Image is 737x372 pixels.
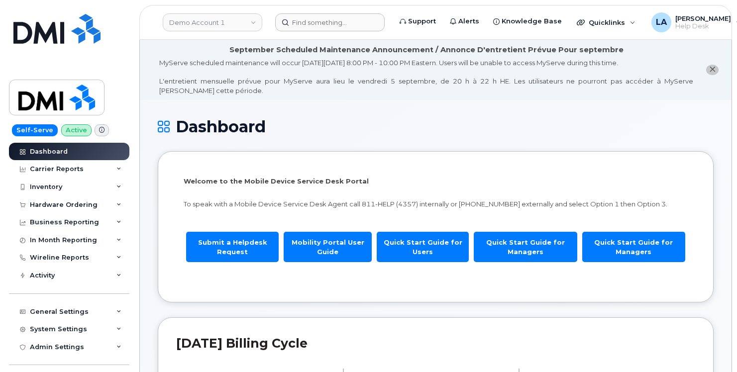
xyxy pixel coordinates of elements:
p: To speak with a Mobile Device Service Desk Agent call 811-HELP (4357) internally or [PHONE_NUMBER... [184,199,688,209]
a: Quick Start Guide for Managers [582,232,685,262]
div: September Scheduled Maintenance Announcement / Annonce D'entretient Prévue Pour septembre [229,45,624,55]
h2: [DATE] Billing Cycle [176,336,695,351]
div: MyServe scheduled maintenance will occur [DATE][DATE] 8:00 PM - 10:00 PM Eastern. Users will be u... [159,58,693,95]
a: Submit a Helpdesk Request [186,232,279,262]
button: close notification [706,65,719,75]
h1: Dashboard [158,118,714,135]
a: Quick Start Guide for Managers [474,232,577,262]
a: Quick Start Guide for Users [377,232,469,262]
a: Mobility Portal User Guide [284,232,372,262]
p: Welcome to the Mobile Device Service Desk Portal [184,177,688,186]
